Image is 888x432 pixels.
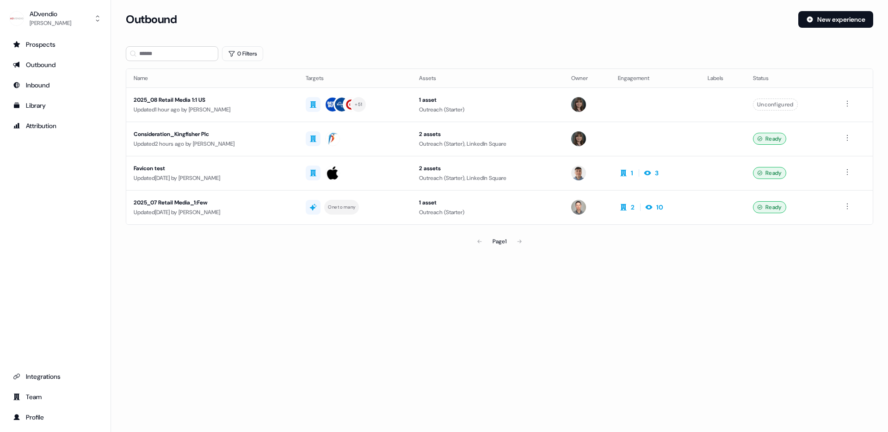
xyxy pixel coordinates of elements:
[7,37,103,52] a: Go to prospects
[7,57,103,72] a: Go to outbound experience
[7,369,103,384] a: Go to integrations
[419,105,556,114] div: Outreach (Starter)
[631,203,635,212] div: 2
[30,19,71,28] div: [PERSON_NAME]
[134,164,291,173] div: Favicon test
[134,198,291,207] div: 2025_07 Retail Media_1:Few
[134,208,291,217] div: Updated [DATE] by [PERSON_NAME]
[631,168,633,178] div: 1
[419,164,556,173] div: 2 assets
[13,372,98,381] div: Integrations
[355,100,362,109] div: + 51
[126,69,298,87] th: Name
[7,389,103,404] a: Go to team
[134,95,291,105] div: 2025_08 Retail Media 1:1 US
[564,69,610,87] th: Owner
[134,139,291,148] div: Updated 2 hours ago by [PERSON_NAME]
[412,69,564,87] th: Assets
[13,40,98,49] div: Prospects
[7,410,103,425] a: Go to profile
[610,69,700,87] th: Engagement
[13,80,98,90] div: Inbound
[765,134,782,143] span: Ready
[765,203,782,212] span: Ready
[134,130,291,139] div: Consideration_Kingfisher Plc
[328,203,355,211] div: One to many
[419,173,556,183] div: Outreach (Starter), LinkedIn Square
[7,78,103,93] a: Go to Inbound
[7,7,103,30] button: ADvendio[PERSON_NAME]
[222,46,263,61] button: 0 Filters
[765,168,782,178] span: Ready
[7,98,103,113] a: Go to templates
[30,9,71,19] div: ADvendio
[493,237,506,246] div: Page 1
[656,203,663,212] div: 10
[134,105,291,114] div: Updated 1 hour ago by [PERSON_NAME]
[419,208,556,217] div: Outreach (Starter)
[126,12,177,26] h3: Outbound
[419,130,556,139] div: 2 assets
[13,101,98,110] div: Library
[13,413,98,422] div: Profile
[13,60,98,69] div: Outbound
[298,69,411,87] th: Targets
[571,200,586,215] img: Robert
[419,95,556,105] div: 1 asset
[798,11,873,28] button: New experience
[419,198,556,207] div: 1 asset
[7,118,103,133] a: Go to attribution
[13,392,98,401] div: Team
[655,168,659,178] div: 3
[571,166,586,180] img: Denis
[134,173,291,183] div: Updated [DATE] by [PERSON_NAME]
[700,69,746,87] th: Labels
[757,100,794,109] span: Unconfigured
[571,97,586,112] img: Michaela
[13,121,98,130] div: Attribution
[419,139,556,148] div: Outreach (Starter), LinkedIn Square
[746,69,834,87] th: Status
[571,131,586,146] img: Michaela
